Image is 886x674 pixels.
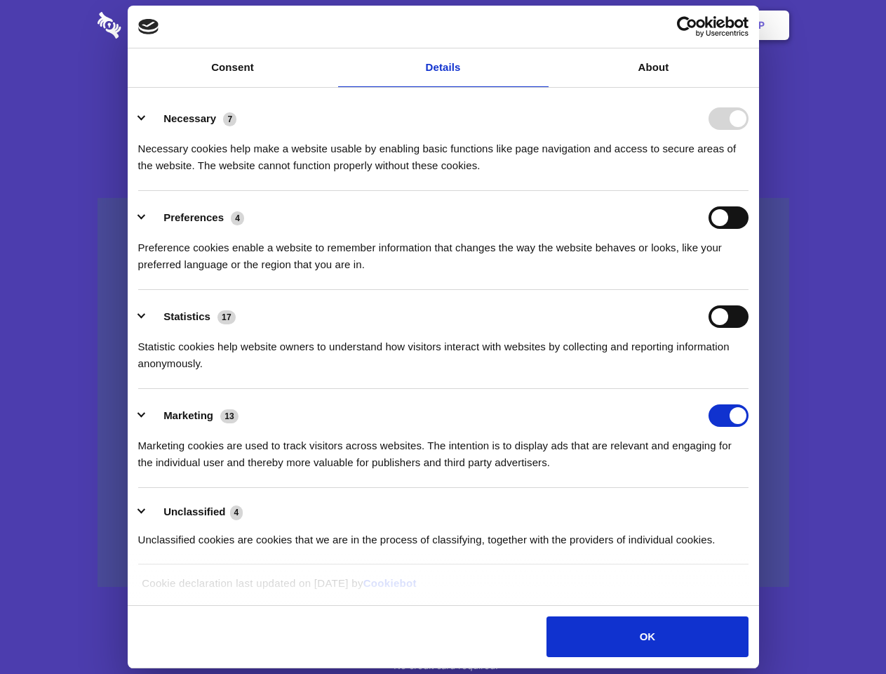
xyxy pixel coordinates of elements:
h4: Auto-redaction of sensitive data, encrypted data sharing and self-destructing private chats. Shar... [98,128,789,174]
span: 17 [217,310,236,324]
a: Details [338,48,549,87]
div: Cookie declaration last updated on [DATE] by [131,575,755,602]
button: Unclassified (4) [138,503,252,521]
h1: Eliminate Slack Data Loss. [98,63,789,114]
button: Necessary (7) [138,107,246,130]
label: Statistics [163,310,210,322]
img: logo-wordmark-white-trans-d4663122ce5f474addd5e946df7df03e33cb6a1c49d2221995e7729f52c070b2.svg [98,12,217,39]
button: Statistics (17) [138,305,245,328]
img: logo [138,19,159,34]
div: Statistic cookies help website owners to understand how visitors interact with websites by collec... [138,328,749,372]
button: Preferences (4) [138,206,253,229]
div: Marketing cookies are used to track visitors across websites. The intention is to display ads tha... [138,427,749,471]
label: Preferences [163,211,224,223]
iframe: Drift Widget Chat Controller [816,604,869,657]
a: Wistia video thumbnail [98,198,789,588]
label: Marketing [163,409,213,421]
button: Marketing (13) [138,404,248,427]
span: 4 [231,211,244,225]
a: Cookiebot [363,577,417,589]
span: 7 [223,112,236,126]
span: 13 [220,409,239,423]
a: Pricing [412,4,473,47]
a: Usercentrics Cookiebot - opens in a new window [626,16,749,37]
a: Login [636,4,697,47]
a: Consent [128,48,338,87]
div: Preference cookies enable a website to remember information that changes the way the website beha... [138,229,749,273]
span: 4 [230,505,243,520]
button: OK [546,616,748,657]
label: Necessary [163,112,216,124]
a: About [549,48,759,87]
div: Unclassified cookies are cookies that we are in the process of classifying, together with the pro... [138,521,749,548]
div: Necessary cookies help make a website usable by enabling basic functions like page navigation and... [138,130,749,174]
a: Contact [569,4,633,47]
